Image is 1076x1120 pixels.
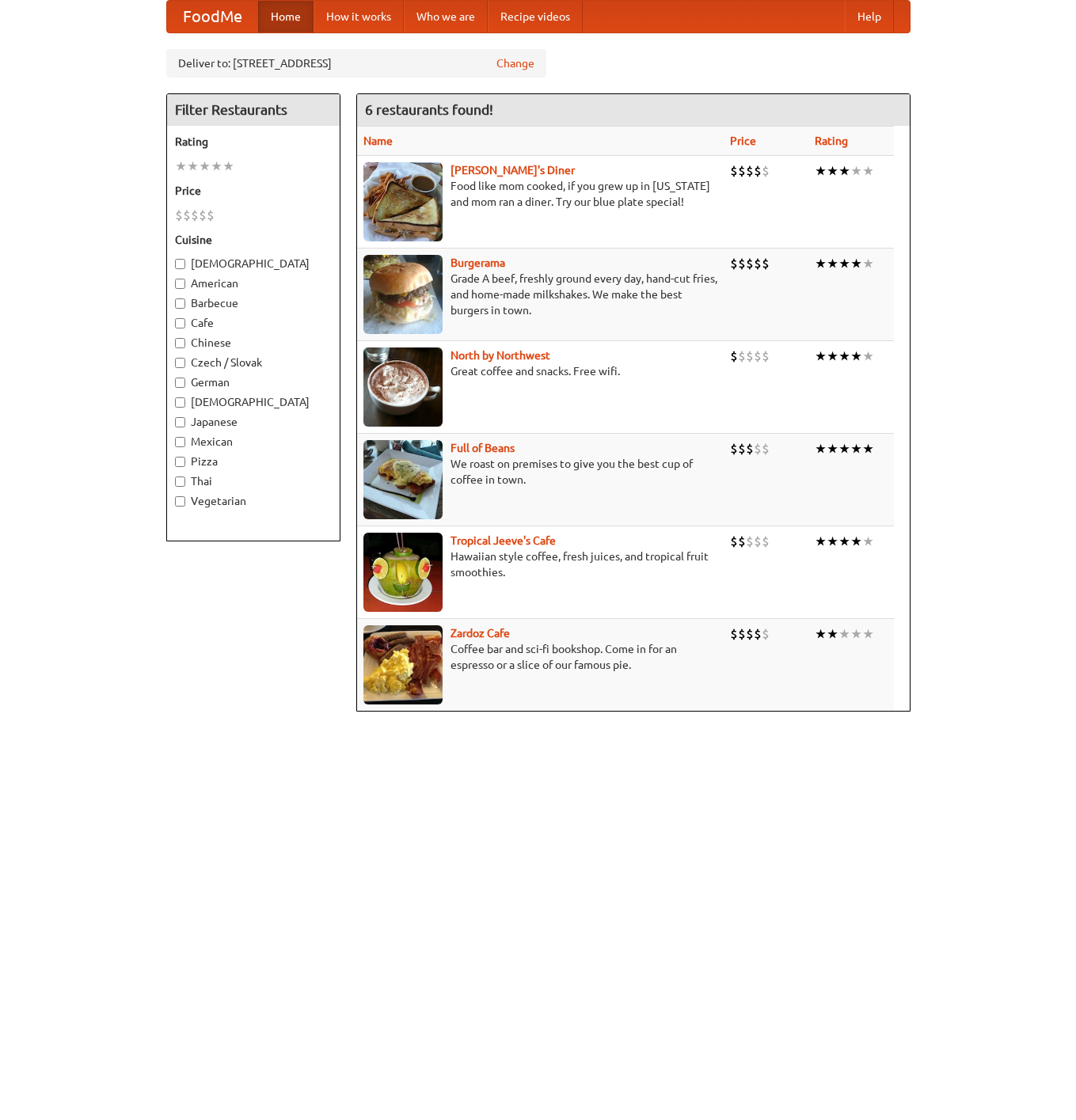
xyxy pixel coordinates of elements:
[451,349,550,362] a: North by Northwest
[754,625,762,643] li: $
[175,183,332,199] h5: Price
[815,533,827,550] li: ★
[183,207,191,224] li: $
[363,347,443,427] img: north.jpg
[827,347,838,365] li: ★
[827,533,838,550] li: ★
[175,358,185,368] input: Czech / Slovak
[363,440,443,519] img: beans.jpg
[175,256,332,271] label: [DEMOGRAPHIC_DATA]
[175,318,185,328] input: Cafe
[738,625,746,643] li: $
[850,533,862,550] li: ★
[850,347,862,365] li: ★
[730,347,738,365] li: $
[850,162,862,180] li: ★
[175,335,332,351] label: Chinese
[862,255,874,272] li: ★
[175,397,185,408] input: [DEMOGRAPHIC_DATA]
[175,414,332,430] label: Japanese
[363,533,443,612] img: jeeves.jpg
[175,378,185,388] input: German
[363,549,717,580] p: Hawaiian style coffee, fresh juices, and tropical fruit smoothies.
[175,295,332,311] label: Barbecue
[815,135,848,147] a: Rating
[730,255,738,272] li: $
[730,162,738,180] li: $
[207,207,215,224] li: $
[175,493,332,509] label: Vegetarian
[451,164,575,177] b: [PERSON_NAME]'s Diner
[762,347,770,365] li: $
[199,207,207,224] li: $
[166,49,546,78] div: Deliver to: [STREET_ADDRESS]
[363,178,717,210] p: Food like mom cooked, if you grew up in [US_STATE] and mom ran a diner. Try our blue plate special!
[862,625,874,643] li: ★
[199,158,211,175] li: ★
[746,347,754,365] li: $
[175,394,332,410] label: [DEMOGRAPHIC_DATA]
[363,255,443,334] img: burgerama.jpg
[187,158,199,175] li: ★
[175,434,332,450] label: Mexican
[738,255,746,272] li: $
[827,440,838,457] li: ★
[488,1,583,32] a: Recipe videos
[850,255,862,272] li: ★
[862,162,874,180] li: ★
[363,162,443,241] img: sallys.jpg
[738,440,746,457] li: $
[175,259,185,269] input: [DEMOGRAPHIC_DATA]
[815,255,827,272] li: ★
[754,347,762,365] li: $
[838,625,850,643] li: ★
[175,476,185,487] input: Thai
[314,1,404,32] a: How it works
[167,1,258,32] a: FoodMe
[365,102,493,117] ng-pluralize: 6 restaurants found!
[730,440,738,457] li: $
[191,207,199,224] li: $
[838,162,850,180] li: ★
[363,641,717,673] p: Coffee bar and sci-fi bookshop. Come in for an espresso or a slice of our famous pie.
[845,1,894,32] a: Help
[815,440,827,457] li: ★
[175,473,332,489] label: Thai
[451,256,505,269] b: Burgerama
[451,627,510,640] b: Zardoz Cafe
[496,55,534,71] a: Change
[363,456,717,488] p: We roast on premises to give you the best cup of coffee in town.
[175,355,332,370] label: Czech / Slovak
[762,255,770,272] li: $
[167,94,340,126] h4: Filter Restaurants
[746,162,754,180] li: $
[754,162,762,180] li: $
[862,347,874,365] li: ★
[862,440,874,457] li: ★
[451,534,556,547] a: Tropical Jeeve's Cafe
[754,533,762,550] li: $
[746,440,754,457] li: $
[838,255,850,272] li: ★
[175,298,185,309] input: Barbecue
[838,533,850,550] li: ★
[363,135,393,147] a: Name
[738,162,746,180] li: $
[815,162,827,180] li: ★
[838,347,850,365] li: ★
[730,533,738,550] li: $
[754,255,762,272] li: $
[175,496,185,507] input: Vegetarian
[451,442,515,454] a: Full of Beans
[738,347,746,365] li: $
[363,271,717,318] p: Grade A beef, freshly ground every day, hand-cut fries, and home-made milkshakes. We make the bes...
[175,374,332,390] label: German
[827,255,838,272] li: ★
[762,162,770,180] li: $
[175,279,185,289] input: American
[175,437,185,447] input: Mexican
[175,338,185,348] input: Chinese
[730,135,756,147] a: Price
